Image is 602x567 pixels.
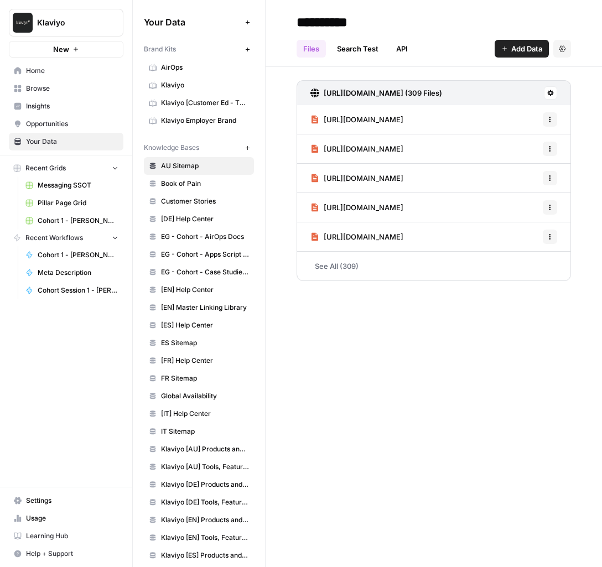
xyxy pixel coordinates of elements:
[161,98,249,108] span: Klaviyo [Customer Ed - TEST]
[324,231,403,242] span: [URL][DOMAIN_NAME]
[324,114,403,125] span: [URL][DOMAIN_NAME]
[161,391,249,401] span: Global Availability
[20,212,123,230] a: Cohort 1 - [PERSON_NAME]
[9,527,123,545] a: Learning Hub
[26,531,118,541] span: Learning Hub
[161,267,249,277] span: EG - Cohort - Case Studies (All)
[144,370,254,387] a: FR Sitemap
[38,216,118,226] span: Cohort 1 - [PERSON_NAME]
[9,492,123,509] a: Settings
[161,320,249,330] span: [ES] Help Center
[25,163,66,173] span: Recent Grids
[310,222,403,251] a: [URL][DOMAIN_NAME]
[9,509,123,527] a: Usage
[161,249,249,259] span: EG - Cohort - Apps Script + Workspace Playbook
[144,476,254,493] a: Klaviyo [DE] Products and Solutions
[26,84,118,93] span: Browse
[144,316,254,334] a: [ES] Help Center
[310,164,403,193] a: [URL][DOMAIN_NAME]
[144,193,254,210] a: Customer Stories
[9,97,123,115] a: Insights
[161,285,249,295] span: [EN] Help Center
[161,161,249,171] span: AU Sitemap
[9,545,123,563] button: Help + Support
[161,356,249,366] span: [FR] Help Center
[310,105,403,134] a: [URL][DOMAIN_NAME]
[144,112,254,129] a: Klaviyo Employer Brand
[9,133,123,150] a: Your Data
[9,115,123,133] a: Opportunities
[161,515,249,525] span: Klaviyo [EN] Products and Solutions
[20,176,123,194] a: Messaging SSOT
[144,493,254,511] a: Klaviyo [DE] Tools, Features, Marketing Resources, Glossary, Blogs
[144,228,254,246] a: EG - Cohort - AirOps Docs
[144,44,176,54] span: Brand Kits
[144,175,254,193] a: Book of Pain
[161,80,249,90] span: Klaviyo
[161,480,249,490] span: Klaviyo [DE] Products and Solutions
[20,282,123,299] a: Cohort Session 1 - [PERSON_NAME] blog metadescription
[38,285,118,295] span: Cohort Session 1 - [PERSON_NAME] blog metadescription
[310,81,442,105] a: [URL][DOMAIN_NAME] (309 Files)
[144,511,254,529] a: Klaviyo [EN] Products and Solutions
[25,233,83,243] span: Recent Workflows
[495,40,549,58] button: Add Data
[161,409,249,419] span: [IT] Help Center
[144,547,254,564] a: Klaviyo [ES] Products and Solutions
[20,246,123,264] a: Cohort 1 - [PERSON_NAME]
[144,210,254,228] a: [DE] Help Center
[144,352,254,370] a: [FR] Help Center
[144,440,254,458] a: Klaviyo [AU] Products and Solutions
[144,263,254,281] a: EG - Cohort - Case Studies (All)
[38,250,118,260] span: Cohort 1 - [PERSON_NAME]
[144,529,254,547] a: Klaviyo [EN] Tools, Features, Marketing Resources, Glossary, Blogs
[161,196,249,206] span: Customer Stories
[324,202,403,213] span: [URL][DOMAIN_NAME]
[38,180,118,190] span: Messaging SSOT
[297,252,571,280] a: See All (309)
[161,497,249,507] span: Klaviyo [DE] Tools, Features, Marketing Resources, Glossary, Blogs
[144,143,199,153] span: Knowledge Bases
[37,17,104,28] span: Klaviyo
[161,373,249,383] span: FR Sitemap
[511,43,542,54] span: Add Data
[26,513,118,523] span: Usage
[144,59,254,76] a: AirOps
[144,15,241,29] span: Your Data
[161,63,249,72] span: AirOps
[53,44,69,55] span: New
[38,198,118,208] span: Pillar Page Grid
[161,550,249,560] span: Klaviyo [ES] Products and Solutions
[144,157,254,175] a: AU Sitemap
[26,66,118,76] span: Home
[26,137,118,147] span: Your Data
[330,40,385,58] a: Search Test
[20,194,123,212] a: Pillar Page Grid
[144,246,254,263] a: EG - Cohort - Apps Script + Workspace Playbook
[161,444,249,454] span: Klaviyo [AU] Products and Solutions
[144,387,254,405] a: Global Availability
[144,94,254,112] a: Klaviyo [Customer Ed - TEST]
[390,40,414,58] a: API
[9,41,123,58] button: New
[144,458,254,476] a: Klaviyo [AU] Tools, Features, Marketing Resources, Glossary, Blogs
[9,62,123,80] a: Home
[161,232,249,242] span: EG - Cohort - AirOps Docs
[38,268,118,278] span: Meta Description
[324,143,403,154] span: [URL][DOMAIN_NAME]
[310,193,403,222] a: [URL][DOMAIN_NAME]
[161,303,249,313] span: [EN] Master Linking Library
[20,264,123,282] a: Meta Description
[144,423,254,440] a: IT Sitemap
[161,533,249,543] span: Klaviyo [EN] Tools, Features, Marketing Resources, Glossary, Blogs
[144,299,254,316] a: [EN] Master Linking Library
[144,281,254,299] a: [EN] Help Center
[161,462,249,472] span: Klaviyo [AU] Tools, Features, Marketing Resources, Glossary, Blogs
[26,549,118,559] span: Help + Support
[161,214,249,224] span: [DE] Help Center
[161,179,249,189] span: Book of Pain
[26,101,118,111] span: Insights
[26,496,118,506] span: Settings
[13,13,33,33] img: Klaviyo Logo
[9,80,123,97] a: Browse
